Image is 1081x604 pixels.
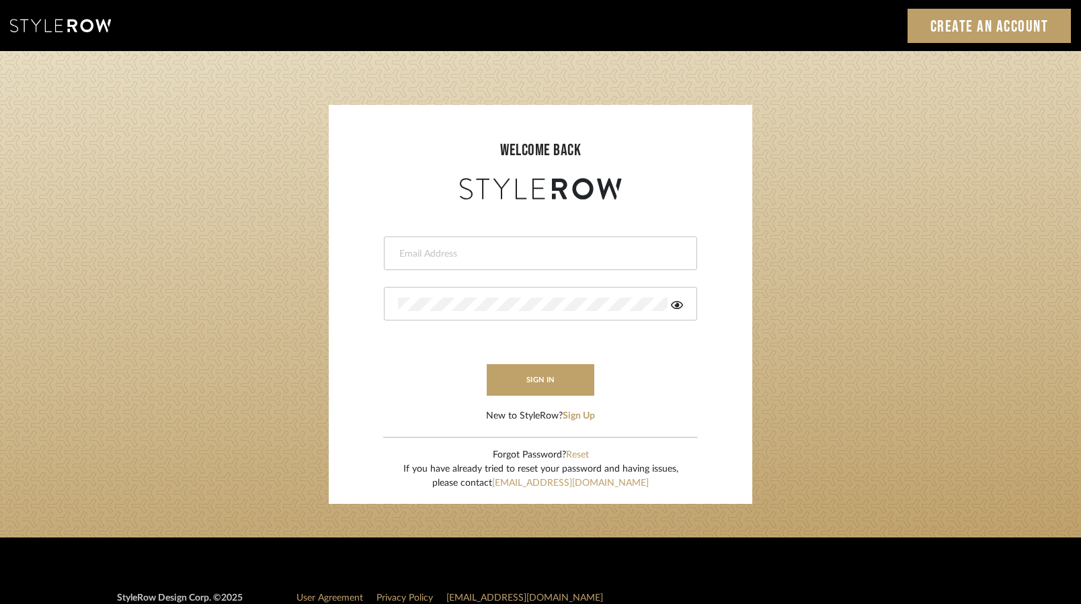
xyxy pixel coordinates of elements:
[296,593,363,603] a: User Agreement
[566,448,589,462] button: Reset
[486,409,595,423] div: New to StyleRow?
[487,364,594,396] button: sign in
[342,138,739,163] div: welcome back
[403,462,678,490] div: If you have already tried to reset your password and having issues, please contact
[908,9,1072,43] a: Create an Account
[563,409,595,423] button: Sign Up
[403,448,678,462] div: Forgot Password?
[376,593,433,603] a: Privacy Policy
[446,593,603,603] a: [EMAIL_ADDRESS][DOMAIN_NAME]
[398,247,680,261] input: Email Address
[492,478,649,488] a: [EMAIL_ADDRESS][DOMAIN_NAME]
